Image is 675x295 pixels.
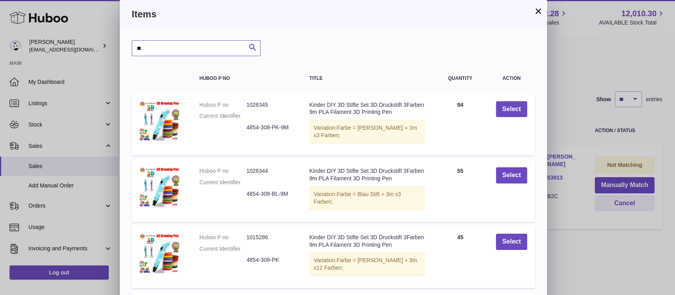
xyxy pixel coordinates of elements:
div: Kinder DIY 3D Stifte Set 3D Druckstift 3Farben 9m PLA Filament 3D Printing Pen [309,167,424,182]
dt: Huboo P no [199,167,246,175]
dt: Huboo P no [199,234,246,241]
span: Farbe = Blau Stift + 3m x3 Farben; [314,191,401,205]
td: 55 [433,159,488,222]
button: Select [496,101,527,117]
dd: 4854-308-PK-9M [246,124,293,131]
img: Kinder DIY 3D Stifte Set 3D Druckstift 3Farben 9m PLA Filament 3D Printing Pen [140,234,179,273]
dt: Current Identifier [199,112,246,120]
dt: Huboo P no [199,101,246,109]
div: Variation: [309,120,424,144]
th: Huboo P no [191,68,301,89]
dd: 4854-308-BL-9M [246,190,293,198]
dd: 4854-308-PK [246,256,293,264]
dt: Current Identifier [199,179,246,186]
button: Select [496,234,527,250]
span: Farbe = [PERSON_NAME] + 3m x3 Farben; [314,125,417,138]
div: Variation: [309,252,424,276]
dd: 1026344 [246,167,293,175]
button: Select [496,167,527,183]
dt: Current Identifier [199,245,246,253]
dd: 1026345 [246,101,293,109]
img: Kinder DIY 3D Stifte Set 3D Druckstift 3Farben 9m PLA Filament 3D Printing Pen [140,167,179,207]
dd: 1015286 [246,234,293,241]
span: Farbe = [PERSON_NAME] + 3m x12 Farben; [314,257,417,271]
div: Variation: [309,186,424,210]
td: 94 [433,93,488,156]
button: × [533,6,543,16]
th: Quantity [433,68,488,89]
img: Kinder DIY 3D Stifte Set 3D Druckstift 3Farben 9m PLA Filament 3D Printing Pen [140,101,179,141]
th: Title [301,68,432,89]
h3: Items [132,8,535,21]
td: 45 [433,226,488,288]
th: Action [488,68,535,89]
div: Kinder DIY 3D Stifte Set 3D Druckstift 3Farben 9m PLA Filament 3D Printing Pen [309,101,424,116]
div: Kinder DIY 3D Stifte Set 3D Druckstift 3Farben 9m PLA Filament 3D Printing Pen [309,234,424,249]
